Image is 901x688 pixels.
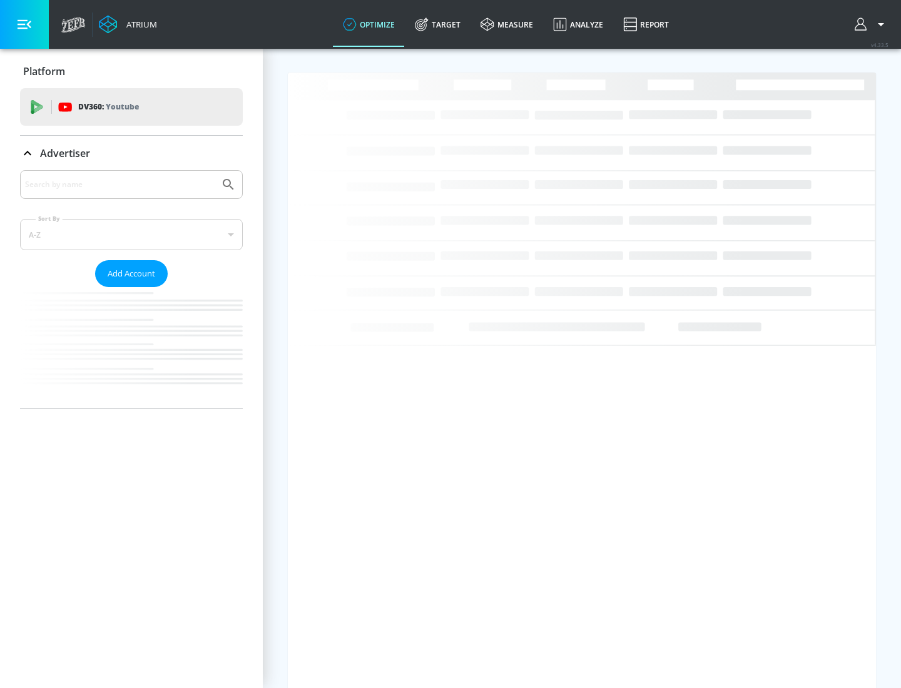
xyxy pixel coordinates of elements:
span: Add Account [108,266,155,281]
span: v 4.33.5 [871,41,888,48]
p: DV360: [78,100,139,114]
a: measure [471,2,543,47]
div: Advertiser [20,170,243,408]
input: Search by name [25,176,215,193]
button: Add Account [95,260,168,287]
a: Target [405,2,471,47]
p: Youtube [106,100,139,113]
nav: list of Advertiser [20,287,243,408]
label: Sort By [36,215,63,223]
a: Analyze [543,2,613,47]
p: Advertiser [40,146,90,160]
div: DV360: Youtube [20,88,243,126]
a: optimize [333,2,405,47]
div: Platform [20,54,243,89]
div: Atrium [121,19,157,30]
a: Report [613,2,679,47]
a: Atrium [99,15,157,34]
div: A-Z [20,219,243,250]
p: Platform [23,64,65,78]
div: Advertiser [20,136,243,171]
